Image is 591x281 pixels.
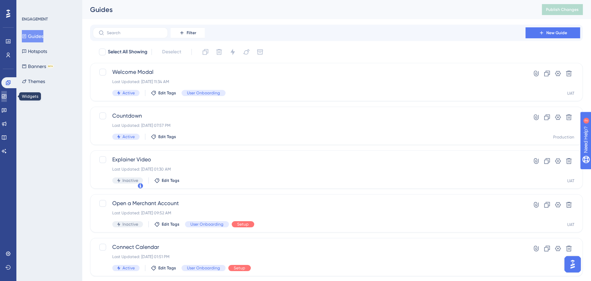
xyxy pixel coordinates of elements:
[154,222,179,227] button: Edit Tags
[122,222,138,227] span: Inactive
[156,46,187,58] button: Deselect
[187,90,220,96] span: User Onboarding
[90,5,525,14] div: Guides
[162,178,179,183] span: Edit Tags
[22,75,45,88] button: Themes
[151,90,176,96] button: Edit Tags
[553,134,574,140] div: Production
[187,265,220,271] span: User Onboarding
[158,90,176,96] span: Edit Tags
[107,30,162,35] input: Search
[234,265,245,271] span: Setup
[108,48,147,56] span: Select All Showing
[158,134,176,139] span: Edit Tags
[22,60,54,72] button: BannersBETA
[112,123,506,128] div: Last Updated: [DATE] 07:57 PM
[112,79,506,84] div: Last Updated: [DATE] 11:34 AM
[187,30,196,36] span: Filter
[171,27,205,38] button: Filter
[22,30,43,42] button: Guides
[546,30,567,36] span: New Guide
[22,16,48,22] div: ENGAGEMENT
[567,178,574,184] div: UAT
[567,222,574,227] div: UAT
[122,178,138,183] span: Inactive
[525,27,580,38] button: New Guide
[112,156,506,164] span: Explainer Video
[190,222,224,227] span: User Onboarding
[151,134,176,139] button: Edit Tags
[22,45,47,57] button: Hotspots
[122,90,135,96] span: Active
[16,2,43,10] span: Need Help?
[122,134,135,139] span: Active
[112,199,506,208] span: Open a Merchant Account
[112,210,506,216] div: Last Updated: [DATE] 09:52 AM
[112,243,506,251] span: Connect Calendar
[112,68,506,76] span: Welcome Modal
[567,91,574,96] div: UAT
[158,265,176,271] span: Edit Tags
[112,254,506,259] div: Last Updated: [DATE] 01:51 PM
[542,4,583,15] button: Publish Changes
[112,112,506,120] span: Countdown
[237,222,249,227] span: Setup
[122,265,135,271] span: Active
[162,222,179,227] span: Edit Tags
[162,48,181,56] span: Deselect
[154,178,179,183] button: Edit Tags
[112,166,506,172] div: Last Updated: [DATE] 01:30 AM
[151,265,176,271] button: Edit Tags
[546,7,579,12] span: Publish Changes
[47,3,49,9] div: 2
[47,65,54,68] div: BETA
[562,254,583,275] iframe: UserGuiding AI Assistant Launcher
